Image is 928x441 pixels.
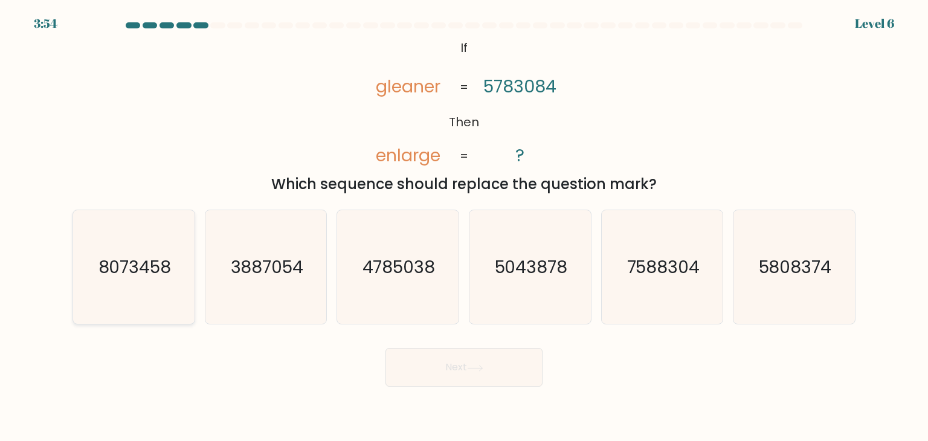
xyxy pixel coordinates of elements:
[362,255,436,279] text: 4785038
[495,255,568,279] text: 5043878
[460,39,468,56] tspan: If
[515,143,524,167] tspan: ?
[80,173,848,195] div: Which sequence should replace the question mark?
[376,74,440,98] tspan: gleaner
[376,143,440,167] tspan: enlarge
[460,79,468,95] tspan: =
[34,14,57,33] div: 3:54
[356,36,572,169] svg: @import url('[URL][DOMAIN_NAME]);
[230,255,303,279] text: 3887054
[483,74,556,98] tspan: 5783084
[627,255,700,279] text: 7588304
[449,114,479,130] tspan: Then
[759,255,832,279] text: 5808374
[460,147,468,164] tspan: =
[385,348,543,387] button: Next
[855,14,894,33] div: Level 6
[98,255,172,279] text: 8073458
